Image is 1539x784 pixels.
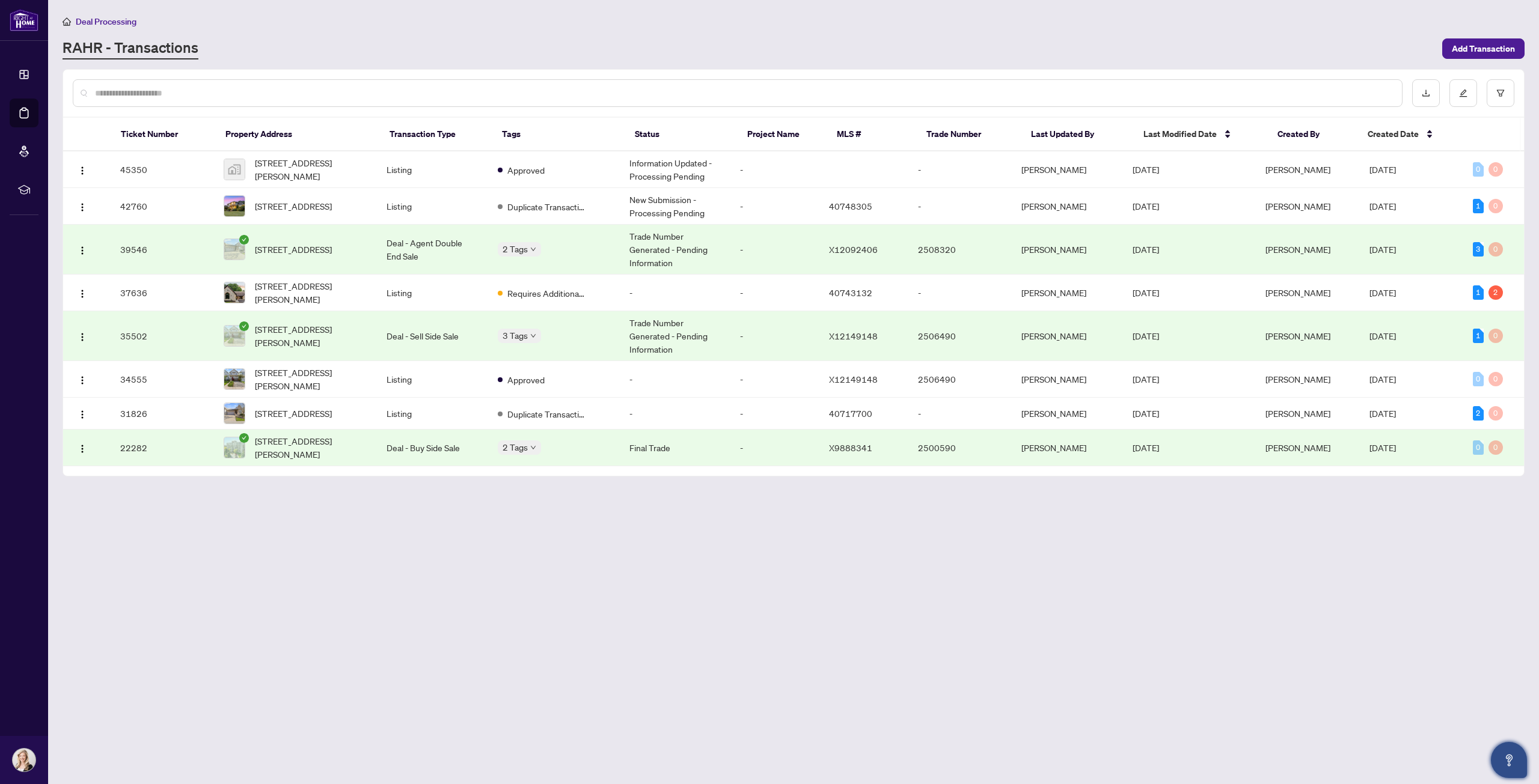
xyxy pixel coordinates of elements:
[63,17,71,26] span: home
[1265,287,1330,298] span: [PERSON_NAME]
[224,239,245,260] img: thumbnail-img
[625,118,738,151] th: Status
[730,398,819,430] td: -
[1491,742,1527,778] button: Open asap
[492,118,625,151] th: Tags
[1012,361,1123,398] td: [PERSON_NAME]
[827,118,917,151] th: MLS #
[380,118,492,151] th: Transaction Type
[1133,287,1159,298] span: [DATE]
[63,38,198,59] a: RAHR - Transactions
[908,151,1012,188] td: -
[73,326,92,345] button: Logo
[111,311,214,361] td: 35502
[1369,408,1396,419] span: [DATE]
[224,196,245,216] img: thumbnail-img
[1133,374,1159,384] span: [DATE]
[73,240,92,259] button: Logo
[730,225,819,275] td: -
[620,311,731,361] td: Trade Number Generated - Pending Information
[620,188,731,225] td: New Submission - Processing Pending
[78,166,87,175] img: Logo
[239,321,249,331] span: check-circle
[1133,164,1159,175] span: [DATE]
[78,444,87,454] img: Logo
[377,311,488,361] td: Deal - Sell Side Sale
[1459,89,1467,97] span: edit
[1452,39,1515,58] span: Add Transaction
[1473,440,1484,455] div: 0
[829,442,872,453] span: X9888341
[255,199,332,213] span: [STREET_ADDRESS]
[1496,89,1505,97] span: filter
[1449,79,1477,107] button: edit
[1473,406,1484,421] div: 2
[377,430,488,466] td: Deal - Buy Side Sale
[1012,225,1123,275] td: [PERSON_NAME]
[1489,406,1503,421] div: 0
[1473,199,1484,213] div: 1
[73,404,92,423] button: Logo
[829,201,872,211] span: 40748305
[224,326,245,346] img: thumbnail-img
[224,282,245,303] img: thumbnail-img
[1489,372,1503,386] div: 0
[78,289,87,299] img: Logo
[507,287,586,300] span: Requires Additional Docs
[377,275,488,311] td: Listing
[111,361,214,398] td: 34555
[111,225,214,275] td: 39546
[377,398,488,430] td: Listing
[908,188,1012,225] td: -
[1265,244,1330,255] span: [PERSON_NAME]
[503,329,528,342] span: 3 Tags
[255,243,332,256] span: [STREET_ADDRESS]
[1369,330,1396,341] span: [DATE]
[216,118,381,151] th: Property Address
[1133,408,1159,419] span: [DATE]
[738,118,827,151] th: Project Name
[829,408,872,419] span: 40717700
[1265,442,1330,453] span: [PERSON_NAME]
[908,275,1012,311] td: -
[255,323,367,349] span: [STREET_ADDRESS][PERSON_NAME]
[1489,329,1503,343] div: 0
[111,398,214,430] td: 31826
[1369,287,1396,298] span: [DATE]
[73,283,92,302] button: Logo
[829,330,878,341] span: X12149148
[1268,118,1357,151] th: Created By
[829,244,878,255] span: X12092406
[1021,118,1134,151] th: Last Updated By
[620,151,731,188] td: Information Updated - Processing Pending
[503,440,528,454] span: 2 Tags
[730,275,819,311] td: -
[111,430,214,466] td: 22282
[255,434,367,461] span: [STREET_ADDRESS][PERSON_NAME]
[78,332,87,342] img: Logo
[224,159,245,180] img: thumbnail-img
[111,188,214,225] td: 42760
[78,202,87,212] img: Logo
[73,438,92,457] button: Logo
[255,366,367,392] span: [STREET_ADDRESS][PERSON_NAME]
[620,361,731,398] td: -
[224,369,245,389] img: thumbnail-img
[1133,244,1159,255] span: [DATE]
[1442,38,1525,59] button: Add Transaction
[13,749,35,771] img: Profile Icon
[239,235,249,245] span: check-circle
[1012,311,1123,361] td: [PERSON_NAME]
[620,398,731,430] td: -
[1412,79,1440,107] button: download
[1012,188,1123,225] td: [PERSON_NAME]
[1012,430,1123,466] td: [PERSON_NAME]
[507,200,586,213] span: Duplicate Transaction
[377,151,488,188] td: Listing
[78,410,87,419] img: Logo
[530,445,536,451] span: down
[1265,408,1330,419] span: [PERSON_NAME]
[507,407,586,421] span: Duplicate Transaction
[1489,199,1503,213] div: 0
[1489,162,1503,177] div: 0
